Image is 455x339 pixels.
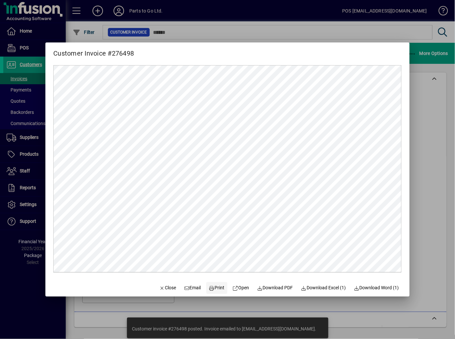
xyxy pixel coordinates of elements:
[354,284,399,291] span: Download Word (1)
[301,284,346,291] span: Download Excel (1)
[257,284,293,291] span: Download PDF
[209,284,225,291] span: Print
[45,42,142,59] h2: Customer Invoice #276498
[181,282,204,294] button: Email
[157,282,179,294] button: Close
[206,282,227,294] button: Print
[184,284,201,291] span: Email
[230,282,252,294] a: Open
[351,282,402,294] button: Download Word (1)
[233,284,249,291] span: Open
[159,284,176,291] span: Close
[254,282,296,294] a: Download PDF
[298,282,349,294] button: Download Excel (1)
